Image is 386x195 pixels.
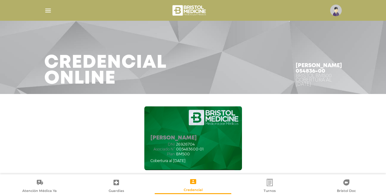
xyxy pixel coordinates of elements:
span: dni [150,142,175,146]
span: Credencial [184,188,203,193]
img: Cober_menu-lines-white.svg [44,7,52,14]
a: Atención Médica Ya [1,179,78,194]
span: 005483600-01 [176,147,204,151]
span: Guardias [109,189,124,194]
span: Turnos [264,189,276,194]
span: BM500 [176,152,190,156]
a: Guardias [78,179,154,194]
span: Plan [150,152,175,156]
div: Bristol BM500 Cobertura al [DATE] [296,74,342,87]
img: profile-placeholder.svg [330,5,342,16]
span: Bristol Doc [337,189,356,194]
span: Cobertura al [DATE] [150,158,186,163]
img: bristol-medicine-blanco.png [171,3,208,18]
h3: Credencial Online [44,55,167,87]
span: Atención Médica Ya [22,189,57,194]
a: Turnos [231,179,308,194]
span: 26926704 [176,142,195,146]
a: Credencial [155,178,231,193]
a: Bristol Doc [308,179,385,194]
h4: [PERSON_NAME] 054836-00 [296,63,342,74]
h5: [PERSON_NAME] [150,135,204,142]
span: Asociado N° [150,147,175,151]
